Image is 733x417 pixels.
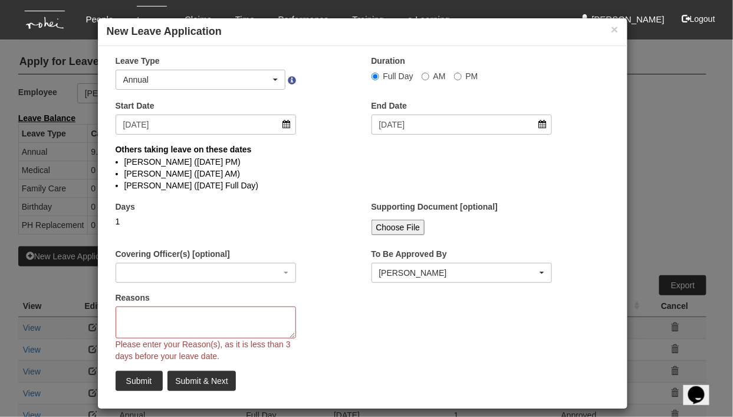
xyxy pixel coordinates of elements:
[116,216,297,227] div: 1
[124,156,601,168] li: [PERSON_NAME] ([DATE] PM)
[372,55,406,67] label: Duration
[372,115,553,135] input: d/m/yyyy
[372,220,425,235] input: Choose File
[116,340,291,361] span: Please enter your Reason(s), as it is less than 3 days before your leave date.
[433,71,446,81] span: AM
[123,74,271,86] div: Annual
[116,145,252,154] b: Others taking leave on these dates
[379,267,538,279] div: [PERSON_NAME]
[116,248,230,260] label: Covering Officer(s) [optional]
[372,263,553,283] button: Daniel Low
[466,71,478,81] span: PM
[116,371,163,391] input: Submit
[116,55,160,67] label: Leave Type
[116,100,155,112] label: Start Date
[124,168,601,180] li: [PERSON_NAME] ([DATE] AM)
[116,70,286,90] button: Annual
[116,201,135,213] label: Days
[611,23,618,35] button: ×
[683,370,721,405] iframe: chat widget
[107,25,222,37] b: New Leave Application
[372,100,407,112] label: End Date
[116,292,150,304] label: Reasons
[383,71,413,81] span: Full Day
[372,248,447,260] label: To Be Approved By
[372,201,498,213] label: Supporting Document [optional]
[116,115,297,135] input: d/m/yyyy
[124,180,601,191] li: [PERSON_NAME] ([DATE] Full Day)
[167,371,235,391] input: Submit & Next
